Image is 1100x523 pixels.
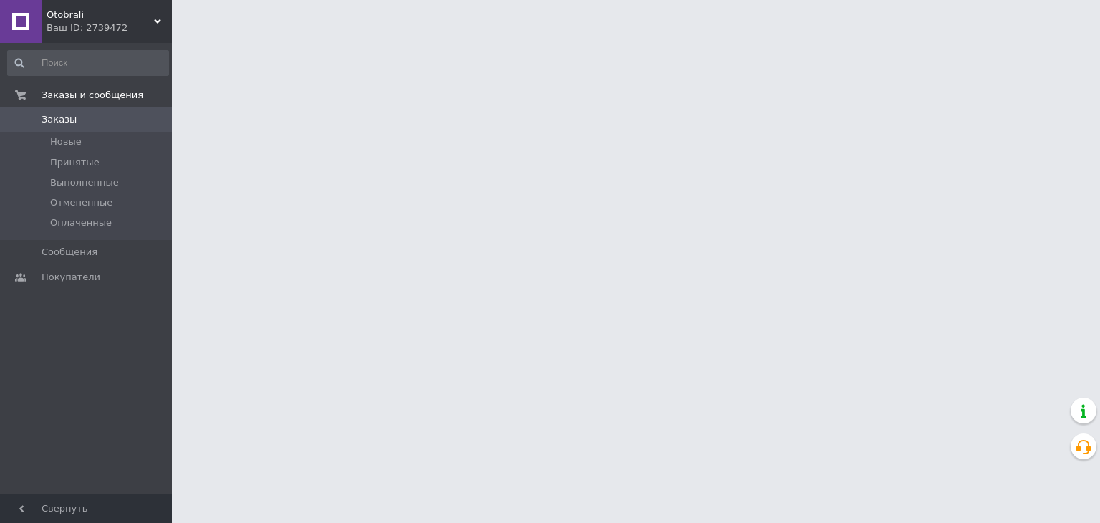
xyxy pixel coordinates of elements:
[50,176,119,189] span: Выполненные
[42,271,100,284] span: Покупатели
[50,216,112,229] span: Оплаченные
[50,196,112,209] span: Отмененные
[50,156,100,169] span: Принятые
[47,9,154,21] span: Otobrali
[42,89,143,102] span: Заказы и сообщения
[50,135,82,148] span: Новые
[42,113,77,126] span: Заказы
[47,21,172,34] div: Ваш ID: 2739472
[7,50,169,76] input: Поиск
[42,246,97,259] span: Сообщения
